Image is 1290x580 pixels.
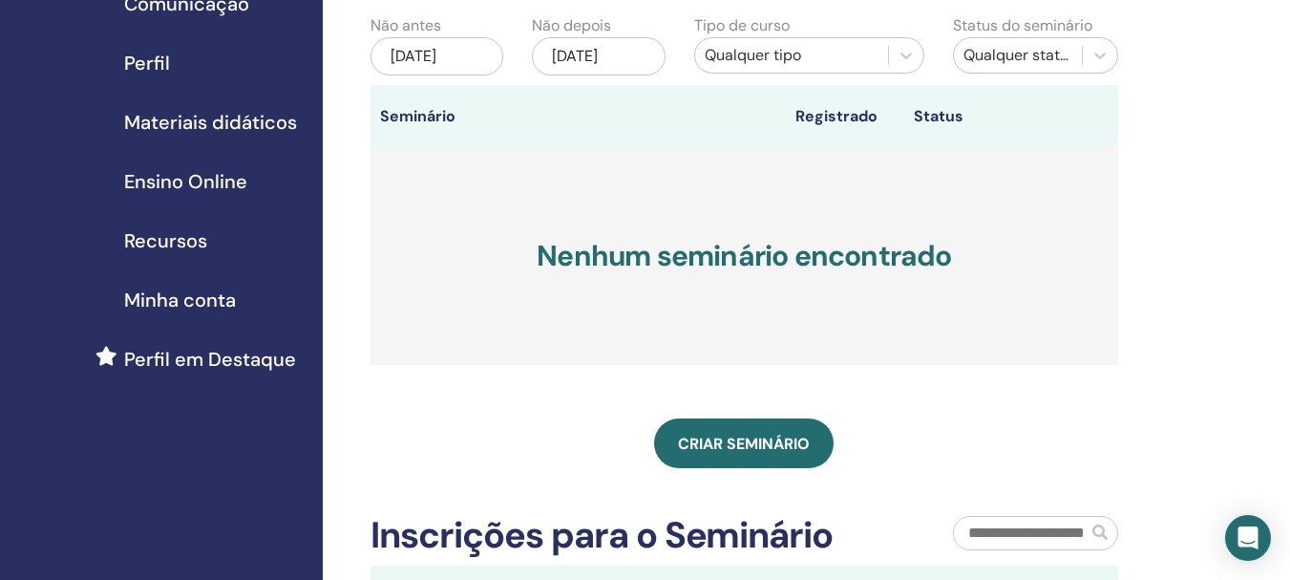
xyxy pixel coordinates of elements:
[380,106,455,126] font: Seminário
[1225,515,1271,561] div: Abra o Intercom Messenger
[705,45,801,65] font: Qualquer tipo
[537,237,951,274] font: Nenhum seminário encontrado
[124,51,170,75] font: Perfil
[552,46,598,66] font: [DATE]
[124,288,236,312] font: Minha conta
[370,15,441,35] font: Não antes
[391,46,436,66] font: [DATE]
[953,15,1092,35] font: Status do seminário
[963,45,1076,65] font: Qualquer status
[654,419,834,468] a: Criar seminário
[532,15,611,35] font: Não depois
[678,434,810,454] font: Criar seminário
[124,228,207,253] font: Recursos
[370,511,834,559] font: Inscrições para o Seminário
[124,169,247,194] font: Ensino Online
[795,106,878,126] font: Registrado
[124,110,297,135] font: Materiais didáticos
[694,15,790,35] font: Tipo de curso
[914,106,963,126] font: Status
[124,347,296,372] font: Perfil em Destaque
